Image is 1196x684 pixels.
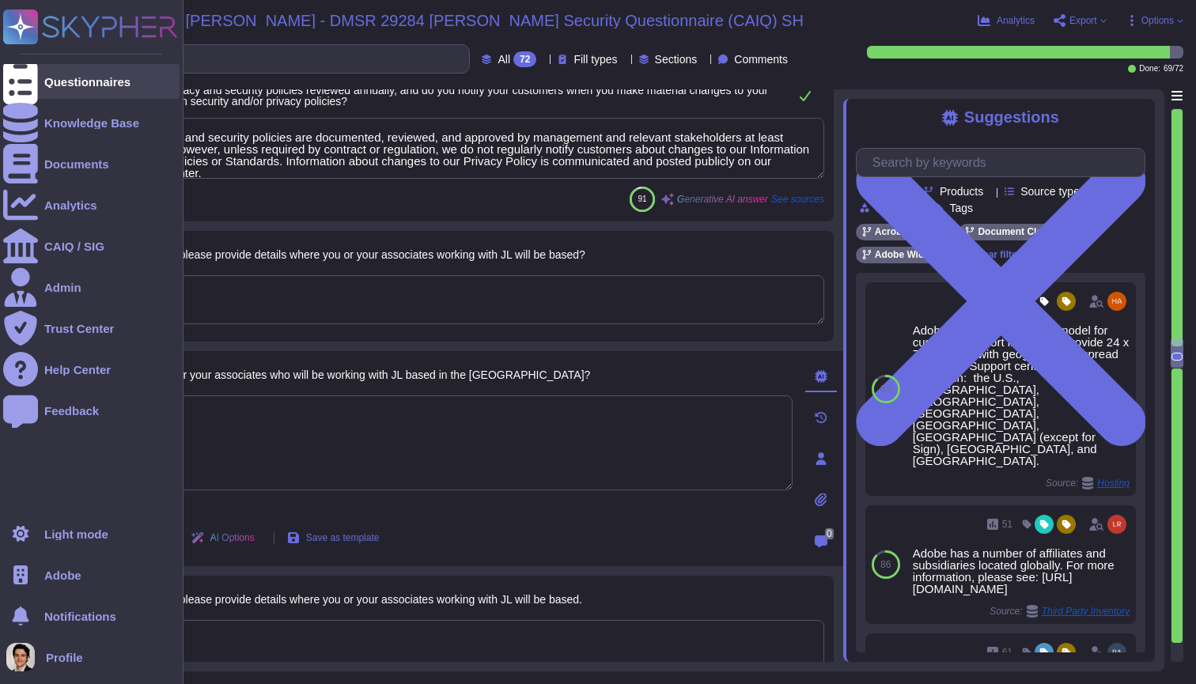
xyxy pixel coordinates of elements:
[136,368,591,381] span: Are you or your associates who will be working with JL based in the [GEOGRAPHIC_DATA]?
[44,323,114,334] div: Trust Center
[44,199,97,211] div: Analytics
[3,229,180,263] a: CAIQ / SIG
[677,195,768,204] span: Generative AI answer
[1141,16,1174,25] span: Options
[573,54,617,65] span: Fill types
[44,528,108,540] div: Light mode
[978,14,1035,27] button: Analytics
[880,560,891,569] span: 86
[1042,607,1130,616] span: Third Party Inventory
[44,364,111,376] div: Help Center
[513,51,536,67] div: 72
[133,593,582,606] span: If aboard please provide details where you or your associates working with JL will be based.
[210,533,255,542] span: AI Options
[44,117,139,129] div: Knowledge Base
[1107,643,1126,662] img: user
[44,76,131,88] div: Questionnaires
[3,105,180,140] a: Knowledge Base
[825,528,834,539] span: 0
[44,158,109,170] div: Documents
[913,547,1130,595] div: Adobe has a number of affiliates and subsidiaries located globally. For more information, please ...
[44,610,116,622] span: Notifications
[3,187,180,222] a: Analytics
[1139,65,1160,73] span: Done:
[46,652,83,663] span: Profile
[1107,292,1126,311] img: user
[1002,648,1012,657] span: 61
[44,569,81,581] span: Adobe
[771,195,824,204] span: See sources
[3,352,180,387] a: Help Center
[865,149,1145,176] input: Search by keywords
[1164,65,1183,73] span: 69 / 72
[6,643,35,671] img: user
[734,54,788,65] span: Comments
[133,248,585,261] span: If aboard please provide details where you or your associates working with JL will be based?
[1002,520,1012,529] span: 51
[62,45,469,73] input: Search by keywords
[655,54,698,65] span: Sections
[990,605,1130,618] span: Source:
[133,84,769,108] span: Is you privacy and security policies reviewed annually, and do you notify your customers when you...
[997,16,1035,25] span: Analytics
[3,64,180,99] a: Questionnaires
[44,240,104,252] div: CAIQ / SIG
[306,533,380,542] span: Save as template
[274,522,392,554] button: Save as template
[498,54,510,65] span: All
[3,146,180,181] a: Documents
[880,384,891,394] span: 87
[1069,16,1097,25] span: Export
[3,270,180,304] a: Admin
[638,195,647,203] span: 91
[186,13,804,28] span: [PERSON_NAME] - DMSR 29284 [PERSON_NAME] Security Questionnaire (CAIQ) SH
[3,640,46,675] button: user
[44,405,99,417] div: Feedback
[44,282,81,293] div: Admin
[108,118,824,179] textarea: Our privacy and security policies are documented, reviewed, and approved by management and releva...
[3,393,180,428] a: Feedback
[1107,515,1126,534] img: user
[3,311,180,346] a: Trust Center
